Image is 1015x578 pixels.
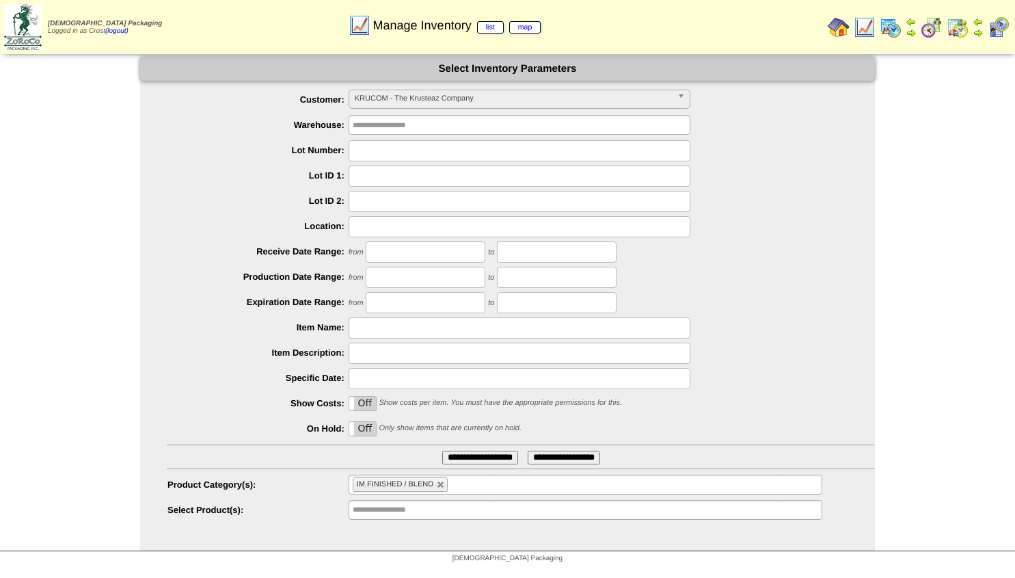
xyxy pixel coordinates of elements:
[488,299,494,307] span: to
[906,16,917,27] img: arrowleft.gif
[167,170,349,181] label: Lot ID 1:
[167,196,349,206] label: Lot ID 2:
[973,27,984,38] img: arrowright.gif
[105,27,128,35] a: (logout)
[167,297,349,307] label: Expiration Date Range:
[349,274,364,282] span: from
[880,16,902,38] img: calendarprod.gif
[452,555,563,562] span: [DEMOGRAPHIC_DATA] Packaging
[349,421,377,436] div: OnOff
[167,398,349,408] label: Show Costs:
[167,246,349,257] label: Receive Date Range:
[988,16,1010,38] img: calendarcustomer.gif
[828,16,850,38] img: home.gif
[167,120,349,130] label: Warehouse:
[140,57,875,81] div: Select Inventory Parameters
[921,16,943,38] img: calendarblend.gif
[488,274,494,282] span: to
[167,480,349,490] label: Product Category(s):
[349,299,364,307] span: from
[4,4,42,50] img: zoroco-logo-small.webp
[379,399,622,407] span: Show costs per item. You must have the appropriate permissions for this.
[854,16,876,38] img: line_graph.gif
[973,16,984,27] img: arrowleft.gif
[349,248,364,257] span: from
[167,221,349,231] label: Location:
[48,20,162,35] span: Logged in as Crost
[167,347,349,358] label: Item Description:
[379,424,521,432] span: Only show items that are currently on hold.
[167,94,349,105] label: Customer:
[167,272,349,282] label: Production Date Range:
[349,14,370,36] img: line_graph.gif
[349,396,377,411] div: OnOff
[167,423,349,434] label: On Hold:
[167,373,349,383] label: Specific Date:
[373,18,541,33] span: Manage Inventory
[906,27,917,38] img: arrowright.gif
[947,16,969,38] img: calendarinout.gif
[167,145,349,155] label: Lot Number:
[488,248,494,257] span: to
[48,20,162,27] span: [DEMOGRAPHIC_DATA] Packaging
[349,397,376,410] label: Off
[167,505,349,515] label: Select Product(s):
[477,21,504,34] a: list
[509,21,541,34] a: map
[349,422,376,436] label: Off
[355,90,672,107] span: KRUCOM - The Krusteaz Company
[167,322,349,332] label: Item Name:
[357,480,433,488] span: IM FINISHED / BLEND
